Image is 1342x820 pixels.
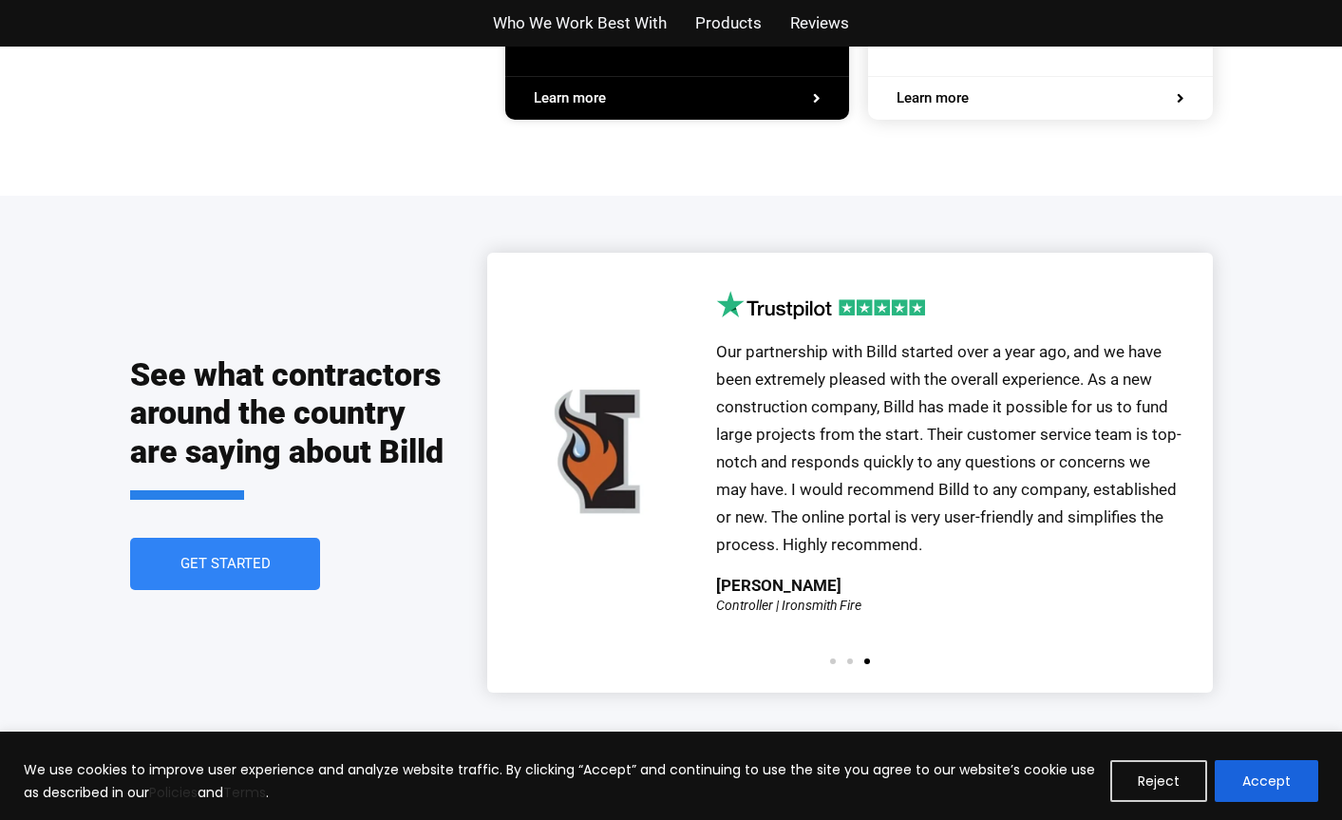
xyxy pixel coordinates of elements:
a: Learn more [897,91,1183,105]
a: Get Started [130,538,320,590]
div: 3 / 3 [516,291,1184,639]
a: Terms [223,783,266,802]
a: Learn more [534,91,821,105]
a: Products [695,10,762,37]
div: Controller | Ironsmith Fire [716,599,861,612]
span: Get Started [180,557,270,571]
a: Who We Work Best With [493,10,667,37]
a: Reviews [790,10,849,37]
span: Go to slide 3 [864,658,870,664]
span: Learn more [534,91,606,105]
h2: See what contractors around the country are saying about Billd [130,355,449,500]
button: Reject [1110,760,1207,802]
span: Learn more [897,91,969,105]
div: [PERSON_NAME] [716,578,841,594]
span: Go to slide 1 [830,658,836,664]
span: Our partnership with Billd started over a year ago, and we have been extremely pleased with the o... [716,342,1181,553]
a: Policies [149,783,198,802]
span: Go to slide 2 [847,658,853,664]
p: We use cookies to improve user experience and analyze website traffic. By clicking “Accept” and c... [24,758,1096,804]
button: Accept [1215,760,1318,802]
